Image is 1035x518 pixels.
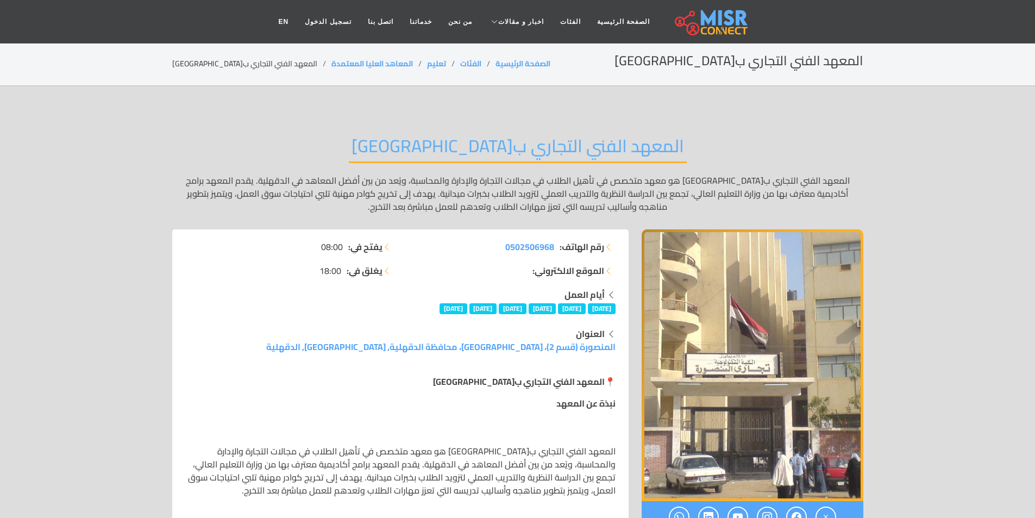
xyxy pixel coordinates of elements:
span: 0502506968 [505,239,554,255]
strong: يفتح في: [348,240,382,253]
span: 08:00 [321,240,343,253]
span: اخبار و مقالات [498,17,544,27]
strong: يغلق في: [347,264,382,277]
a: المعاهد العليا المعتمدة [331,57,413,71]
span: [DATE] [558,303,586,314]
span: [DATE] [499,303,526,314]
span: [DATE] [469,303,497,314]
span: 18:00 [319,264,341,277]
img: main.misr_connect [675,8,748,35]
a: الصفحة الرئيسية [589,11,658,32]
a: الفئات [460,57,481,71]
span: [DATE] [440,303,467,314]
a: خدماتنا [402,11,440,32]
p: المعهد الفني التجاري ب[GEOGRAPHIC_DATA] هو معهد متخصص في تأهيل الطلاب في مجالات التجارة والإدارة ... [172,174,863,213]
a: المنصورة (قسم 2)، [GEOGRAPHIC_DATA]، محافظة الدقهلية, [GEOGRAPHIC_DATA], الدقهلية [266,339,616,355]
a: الصفحة الرئيسية [495,57,550,71]
strong: الموقع الالكتروني: [532,264,604,277]
li: المعهد الفني التجاري ب[GEOGRAPHIC_DATA] [172,58,331,70]
div: 1 / 1 [642,229,863,501]
h2: المعهد الفني التجاري ب[GEOGRAPHIC_DATA] [349,135,687,163]
strong: أيام العمل [564,286,605,303]
h2: المعهد الفني التجاري ب[GEOGRAPHIC_DATA] [614,53,863,69]
a: 0502506968 [505,240,554,253]
a: تعليم [427,57,446,71]
a: من نحن [440,11,480,32]
strong: العنوان [576,326,605,342]
a: اخبار و مقالات [480,11,552,32]
strong: المعهد الفني التجاري ب[GEOGRAPHIC_DATA] [433,373,605,390]
strong: نبذة عن المعهد [556,395,616,411]
span: [DATE] [529,303,556,314]
a: EN [271,11,297,32]
span: [DATE] [588,303,616,314]
p: المعهد الفني التجاري ب[GEOGRAPHIC_DATA] هو معهد متخصص في تأهيل الطلاب في مجالات التجارة والإدارة ... [185,445,616,497]
img: المعهد الفني التجاري بالمنصورة [642,229,863,501]
a: تسجيل الدخول [297,11,359,32]
p: 📍 [185,375,616,388]
a: الفئات [552,11,589,32]
a: اتصل بنا [360,11,402,32]
strong: رقم الهاتف: [560,240,604,253]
